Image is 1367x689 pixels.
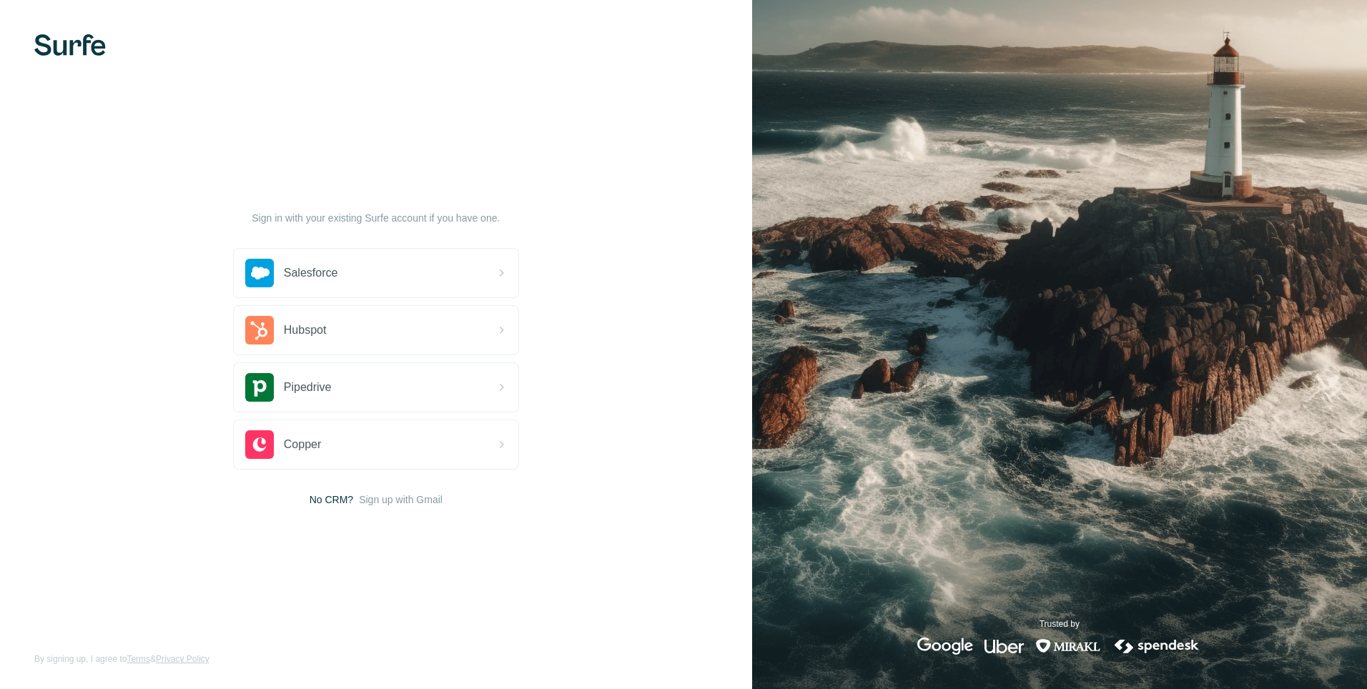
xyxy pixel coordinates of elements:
[245,373,274,402] img: pipedrive's logo
[284,379,332,396] span: Pipedrive
[127,654,150,664] a: Terms
[245,316,274,344] img: hubspot's logo
[233,182,519,205] h1: Let’s get started!
[245,259,274,287] img: salesforce's logo
[252,211,500,225] p: Sign in with your existing Surfe account if you have one.
[34,653,209,665] span: By signing up, I agree to &
[284,264,338,282] span: Salesforce
[34,34,106,56] img: Surfe's logo
[284,322,327,339] span: Hubspot
[310,492,353,507] span: No CRM?
[156,654,209,664] a: Privacy Policy
[984,638,1024,655] img: uber's logo
[359,492,443,507] button: Sign up with Gmail
[284,436,321,453] span: Copper
[1040,618,1080,630] p: Trusted by
[1035,638,1101,655] img: mirakl's logo
[1112,638,1201,655] img: spendesk's logo
[245,430,274,459] img: copper's logo
[917,638,973,655] img: google's logo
